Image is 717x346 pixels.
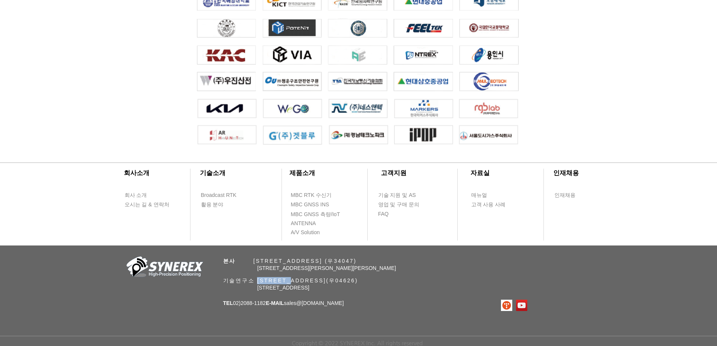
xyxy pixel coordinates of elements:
[378,192,416,199] span: 기술 지원 및 AS
[471,191,514,200] a: 매뉴얼
[122,256,205,280] img: 회사_로고-removebg-preview.png
[266,300,284,306] span: E-MAIL
[291,200,338,209] a: MBC GNSS INS
[291,192,332,199] span: MBC RTK 수신기
[554,191,590,200] a: 인재채용
[471,192,487,199] span: 매뉴얼
[201,200,244,209] a: 활용 분야
[201,192,237,199] span: Broadcast RTK
[291,201,329,209] span: MBC GNSS INS
[378,200,421,209] a: 영업 및 구매 문의
[501,300,527,311] ul: SNS 모음
[124,200,175,209] a: 오시는 길 & 연락처
[470,169,490,177] span: ​자료실
[257,265,396,271] span: [STREET_ADDRESS][PERSON_NAME][PERSON_NAME]
[257,285,309,291] span: [STREET_ADDRESS]
[125,201,169,209] span: 오시는 길 & 연락처
[381,169,406,177] span: ​고객지원
[124,191,167,200] a: 회사 소개
[471,200,514,209] a: 고객 사용 사례
[291,220,316,227] span: ANTENNA
[554,192,575,199] span: 인재채용
[471,201,506,209] span: 고객 사용 사례
[289,169,315,177] span: ​제품소개
[201,191,244,200] a: Broadcast RTK
[223,258,236,264] span: 본사
[201,201,224,209] span: 활용 분야
[223,300,233,306] span: TEL
[125,192,147,199] span: 회사 소개
[378,209,421,219] a: FAQ
[223,300,344,306] span: 02)2088-1182 sales
[553,169,579,177] span: ​인재채용
[200,169,225,177] span: ​기술소개
[223,277,358,284] span: 기술연구소 [STREET_ADDRESS](우04626)
[124,169,149,177] span: ​회사소개
[501,300,512,311] img: 티스토리로고
[378,201,420,209] span: 영업 및 구매 문의
[292,340,423,346] span: Copyright © 2022 SYNEREX Inc. All rights reserved
[291,191,347,200] a: MBC RTK 수신기
[291,228,334,237] a: A/V Solution
[291,219,334,228] a: ANTENNA
[223,258,357,264] span: ​ [STREET_ADDRESS] (우34047)
[296,300,344,306] a: @[DOMAIN_NAME]
[291,211,340,218] span: MBC GNSS 측량/IoT
[291,229,320,236] span: A/V Solution
[378,191,434,200] a: 기술 지원 및 AS
[378,210,389,218] span: FAQ
[516,300,527,311] img: 유튜브 사회 아이콘
[291,210,356,219] a: MBC GNSS 측량/IoT
[630,314,717,346] iframe: Wix Chat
